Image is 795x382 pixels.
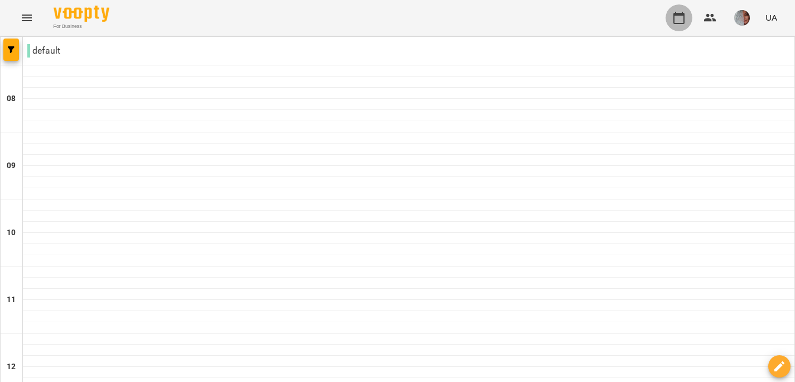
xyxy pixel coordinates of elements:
[761,7,782,28] button: UA
[7,227,16,239] h6: 10
[13,4,40,31] button: Menu
[27,44,60,58] p: default
[7,93,16,105] h6: 08
[734,10,750,26] img: 00e56ec9b043b19adf0666da6a3b5eb7.jpeg
[7,294,16,306] h6: 11
[7,160,16,172] h6: 09
[765,12,777,23] span: UA
[54,6,109,22] img: Voopty Logo
[54,23,109,30] span: For Business
[7,361,16,373] h6: 12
